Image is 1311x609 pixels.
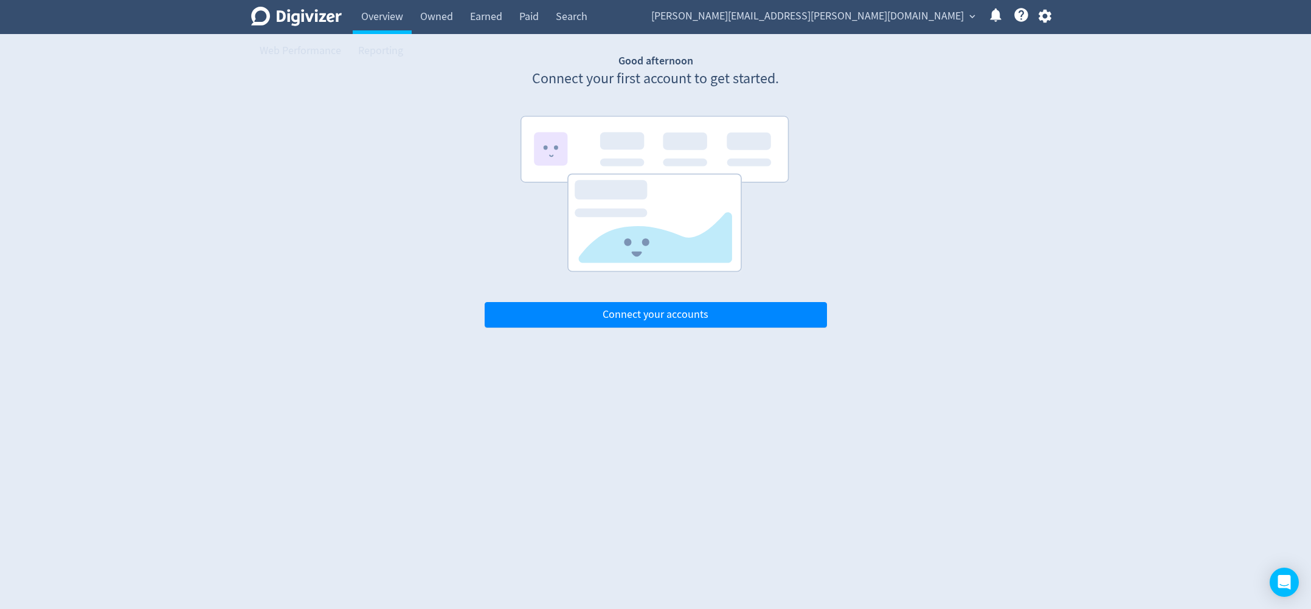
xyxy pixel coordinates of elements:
[651,7,964,26] span: [PERSON_NAME][EMAIL_ADDRESS][PERSON_NAME][DOMAIN_NAME]
[485,302,827,328] button: Connect your accounts
[350,34,412,68] a: Reporting
[1270,568,1299,597] div: Open Intercom Messenger
[485,53,827,69] h1: Good afternoon
[251,34,350,68] a: Web Performance
[485,69,827,89] p: Connect your first account to get started.
[647,7,978,26] button: [PERSON_NAME][EMAIL_ADDRESS][PERSON_NAME][DOMAIN_NAME]
[485,308,827,322] a: Connect your accounts
[967,11,978,22] span: expand_more
[603,309,708,320] span: Connect your accounts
